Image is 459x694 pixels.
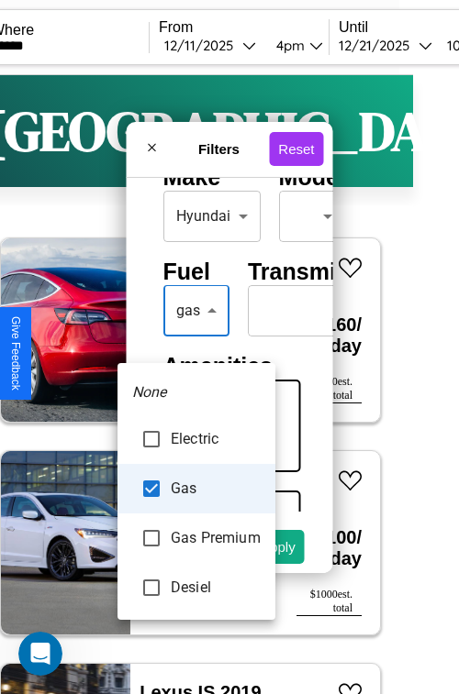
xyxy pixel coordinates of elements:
em: None [132,381,167,403]
iframe: Intercom live chat [18,632,62,676]
div: Give Feedback [9,316,22,391]
span: Gas [171,478,261,500]
span: Gas Premium [171,527,261,549]
span: Electric [171,428,261,450]
span: Desiel [171,577,261,599]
